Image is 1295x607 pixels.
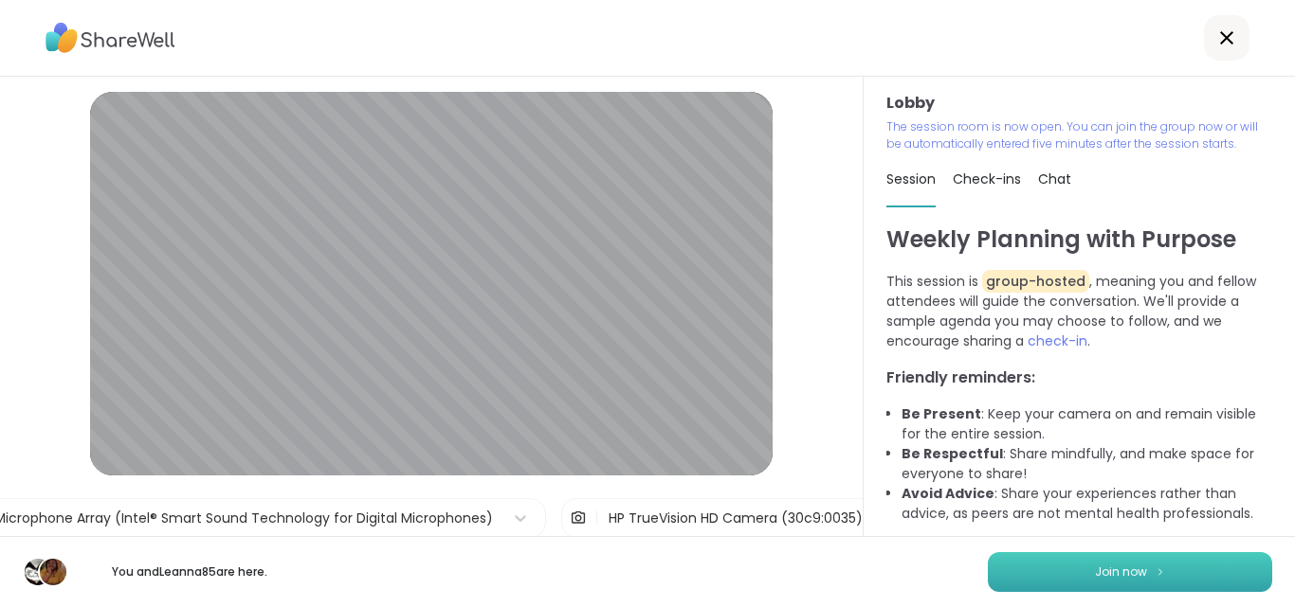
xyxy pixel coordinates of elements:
[594,499,599,537] span: |
[1028,331,1087,350] span: check-in
[886,223,1272,257] h1: Weekly Planning with Purpose
[886,92,1272,115] h3: Lobby
[886,366,1272,389] h3: Friendly reminders:
[83,563,296,580] p: You and Leanna85 are here.
[988,552,1272,592] button: Join now
[25,559,51,585] img: dorothyespinosa26
[982,270,1089,293] span: group-hosted
[1038,170,1071,188] span: Chat
[886,272,1272,351] p: This session is , meaning you and fellow attendees will guide the conversation. We'll provide a s...
[902,444,1272,484] li: : Share mindfully, and make space for everyone to share!
[902,484,1272,524] li: : Share your experiences rather than advice, as peers are not mental health professionals.
[902,404,1272,444] li: : Keep your camera on and remain visible for the entire session.
[46,16,175,60] img: ShareWell Logo
[1155,566,1166,577] img: ShareWell Logomark
[609,509,863,528] div: HP TrueVision HD Camera (30c9:0035)
[886,170,936,188] span: Session
[953,170,1021,188] span: Check-ins
[40,559,66,585] img: Leanna85
[902,404,981,423] b: Be Present
[570,499,587,537] img: Camera
[886,118,1272,152] p: The session room is now open. You can join the group now or will be automatically entered five mi...
[1095,563,1147,580] span: Join now
[902,484,994,503] b: Avoid Advice
[902,444,1003,463] b: Be Respectful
